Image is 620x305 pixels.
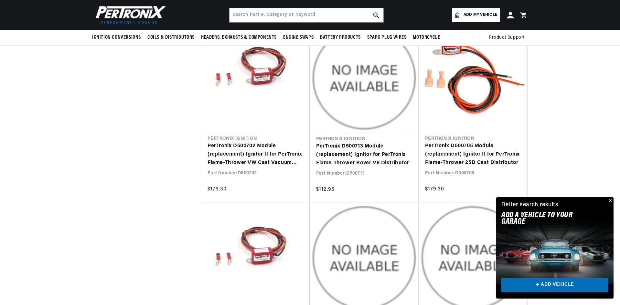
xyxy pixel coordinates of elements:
[92,34,141,41] span: Ignition Conversions
[369,8,383,22] button: search button
[320,34,361,41] span: Battery Products
[144,30,198,45] summary: Coils & Distributors
[230,8,383,22] input: Search Part #, Category or Keyword
[413,34,440,41] span: Motorcycle
[92,30,144,45] summary: Ignition Conversions
[606,197,614,205] button: Close
[280,30,317,45] summary: Engine Swaps
[425,142,521,167] a: PerTronix D500705 Module (replacement) Ignitor II for PerTronix Flame-Thrower 25D Cast Distributor
[317,30,364,45] summary: Battery Products
[198,30,280,45] summary: Headers, Exhausts & Components
[364,30,410,45] summary: Spark Plug Wires
[208,142,303,167] a: PerTronix D500702 Module (replacement) Ignitor II for PerTronix Flame-Thrower VW Cast Vacuum Dist...
[452,8,500,22] a: Add my vehicle
[501,212,592,225] h2: Add A VEHICLE to your garage
[367,34,407,41] span: Spark Plug Wires
[410,30,443,45] summary: Motorcycle
[489,34,525,41] span: Product Support
[201,34,277,41] span: Headers, Exhausts & Components
[92,4,166,26] img: Pertronix
[501,200,559,210] div: Better search results
[501,278,608,292] a: + ADD VEHICLE
[489,30,528,46] summary: Product Support
[147,34,195,41] span: Coils & Distributors
[316,142,412,167] a: PerTronix D500713 Module (replacement) Ignitor for PerTronix Flame-Thrower Rover V8 Distributor
[283,34,314,41] span: Engine Swaps
[464,12,497,18] span: Add my vehicle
